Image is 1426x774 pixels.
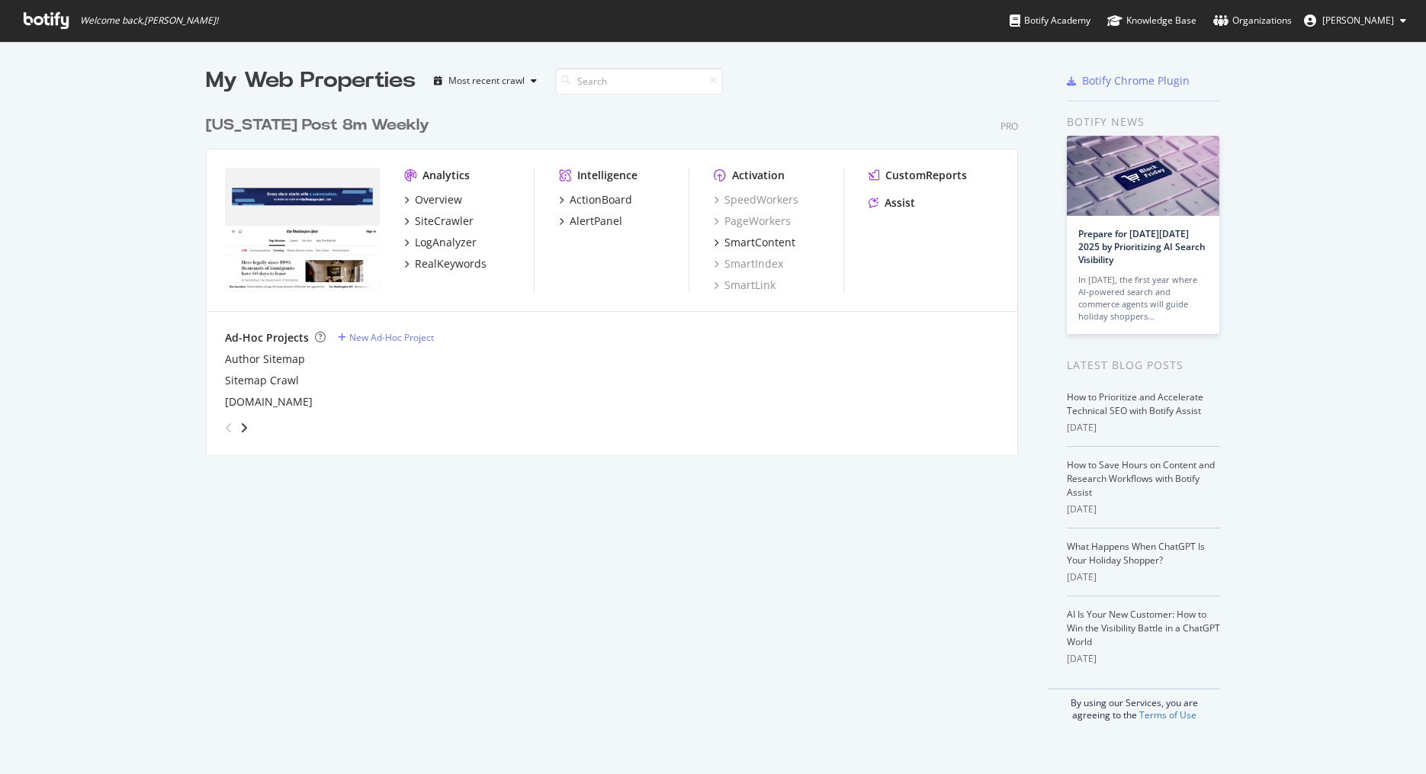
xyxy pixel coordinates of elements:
div: New Ad-Hoc Project [349,331,434,344]
a: SmartLink [714,278,776,293]
a: [US_STATE] Post 8m Weekly [206,114,435,136]
div: angle-right [239,420,249,435]
a: Terms of Use [1139,708,1196,721]
a: SmartContent [714,235,795,250]
a: [DOMAIN_NAME] [225,394,313,409]
div: [DATE] [1067,421,1220,435]
div: Most recent crawl [448,76,525,85]
a: SmartIndex [714,256,783,271]
div: RealKeywords [415,256,487,271]
div: Overview [415,192,462,207]
a: SiteCrawler [404,214,474,229]
div: My Web Properties [206,66,416,96]
div: Botify Chrome Plugin [1082,73,1190,88]
a: PageWorkers [714,214,791,229]
input: Search [555,68,723,95]
div: Botify news [1067,114,1220,130]
div: LogAnalyzer [415,235,477,250]
div: Organizations [1213,13,1292,28]
a: Botify Chrome Plugin [1067,73,1190,88]
div: [DATE] [1067,570,1220,584]
a: RealKeywords [404,256,487,271]
div: Botify Academy [1010,13,1090,28]
a: New Ad-Hoc Project [338,331,434,344]
div: [DATE] [1067,503,1220,516]
div: ActionBoard [570,192,632,207]
a: Prepare for [DATE][DATE] 2025 by Prioritizing AI Search Visibility [1078,227,1206,266]
a: How to Save Hours on Content and Research Workflows with Botify Assist [1067,458,1215,499]
a: CustomReports [869,168,967,183]
div: In [DATE], the first year where AI-powered search and commerce agents will guide holiday shoppers… [1078,274,1208,323]
div: Analytics [422,168,470,183]
a: Sitemap Crawl [225,373,299,388]
div: Activation [732,168,785,183]
div: [DATE] [1067,652,1220,666]
div: SmartContent [724,235,795,250]
div: Intelligence [577,168,638,183]
div: Pro [1000,120,1018,133]
a: What Happens When ChatGPT Is Your Holiday Shopper? [1067,540,1205,567]
div: Knowledge Base [1107,13,1196,28]
div: angle-left [219,416,239,440]
a: ActionBoard [559,192,632,207]
a: Author Sitemap [225,352,305,367]
button: Most recent crawl [428,69,543,93]
div: By using our Services, you are agreeing to the [1048,689,1220,721]
div: Assist [885,195,915,210]
a: AlertPanel [559,214,622,229]
img: washingtonpost.com [225,168,380,291]
div: AlertPanel [570,214,622,229]
a: Overview [404,192,462,207]
a: SpeedWorkers [714,192,798,207]
div: CustomReports [885,168,967,183]
img: Prepare for Black Friday 2025 by Prioritizing AI Search Visibility [1067,136,1219,216]
div: Ad-Hoc Projects [225,330,309,345]
a: LogAnalyzer [404,235,477,250]
button: [PERSON_NAME] [1292,8,1418,33]
span: Andrew Frye [1322,14,1394,27]
div: grid [206,96,1030,454]
div: [US_STATE] Post 8m Weekly [206,114,429,136]
div: SiteCrawler [415,214,474,229]
a: AI Is Your New Customer: How to Win the Visibility Battle in a ChatGPT World [1067,608,1220,648]
a: How to Prioritize and Accelerate Technical SEO with Botify Assist [1067,390,1203,417]
span: Welcome back, [PERSON_NAME] ! [80,14,218,27]
div: Latest Blog Posts [1067,357,1220,374]
a: Assist [869,195,915,210]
